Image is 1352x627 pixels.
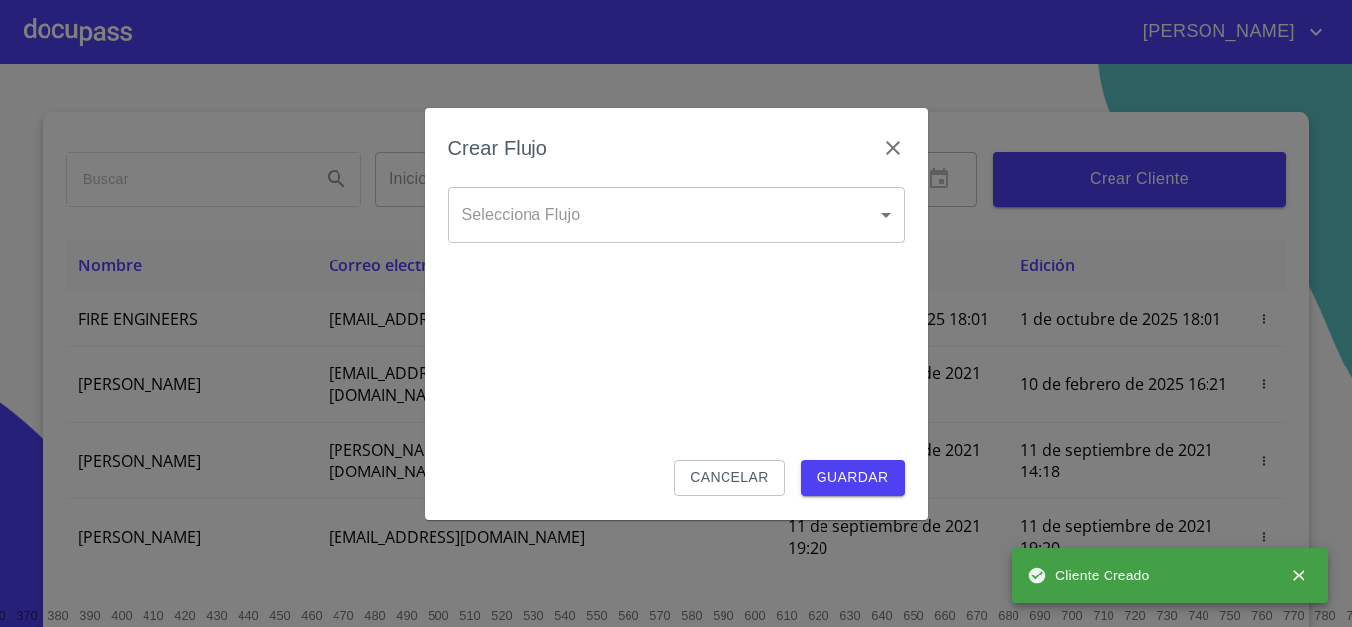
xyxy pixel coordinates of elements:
[690,466,768,490] span: Cancelar
[801,460,905,496] button: Guardar
[1027,566,1150,585] span: Cliente Creado
[1277,554,1320,597] button: close
[674,460,784,496] button: Cancelar
[448,132,548,163] h6: Crear Flujo
[817,466,889,490] span: Guardar
[448,187,905,243] div: ​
